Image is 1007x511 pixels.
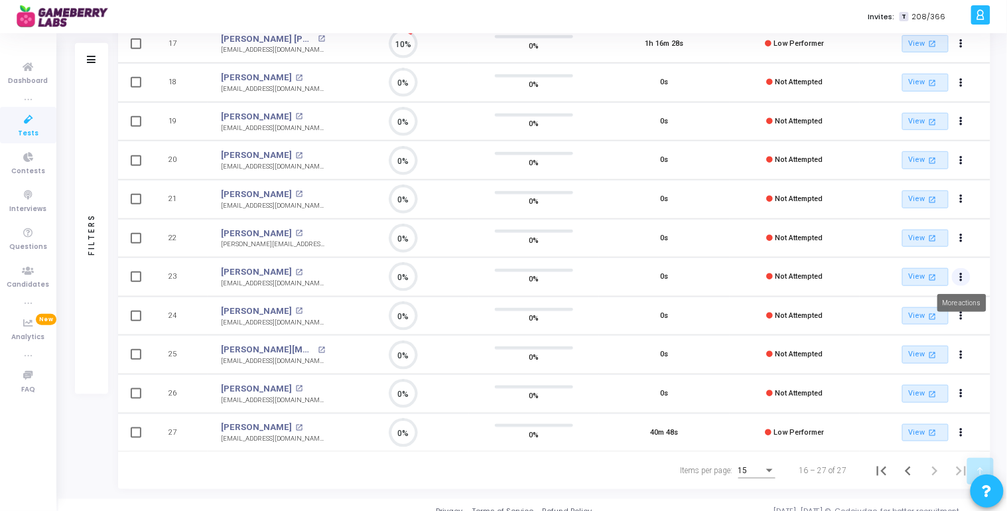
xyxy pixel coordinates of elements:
[902,35,949,53] a: View
[296,385,303,392] mat-icon: open_in_new
[221,123,325,133] div: [EMAIL_ADDRESS][DOMAIN_NAME]
[952,384,971,403] button: Actions
[952,423,971,442] button: Actions
[221,396,325,405] div: [EMAIL_ADDRESS][DOMAIN_NAME]
[17,3,116,30] img: logo
[221,240,325,250] div: [PERSON_NAME][EMAIL_ADDRESS][DOMAIN_NAME]
[952,112,971,131] button: Actions
[221,343,314,356] a: [PERSON_NAME][MEDICAL_DATA]
[937,294,986,312] div: More actions
[651,427,679,439] div: 40m 48s
[296,74,303,82] mat-icon: open_in_new
[151,25,208,64] td: 17
[36,314,56,325] span: New
[902,151,949,169] a: View
[738,466,748,475] span: 15
[661,233,669,244] div: 0s
[151,335,208,374] td: 25
[9,76,48,87] span: Dashboard
[775,117,823,125] span: Not Attempted
[86,163,98,309] div: Filters
[775,234,823,242] span: Not Attempted
[221,201,325,211] div: [EMAIL_ADDRESS][DOMAIN_NAME]
[927,232,938,244] mat-icon: open_in_new
[529,311,539,325] span: 0%
[645,38,684,50] div: 1h 16m 28s
[296,230,303,237] mat-icon: open_in_new
[221,279,325,289] div: [EMAIL_ADDRESS][DOMAIN_NAME]
[661,311,669,322] div: 0s
[529,272,539,285] span: 0%
[661,388,669,400] div: 0s
[296,190,303,198] mat-icon: open_in_new
[927,388,938,400] mat-icon: open_in_new
[927,77,938,88] mat-icon: open_in_new
[775,78,823,86] span: Not Attempted
[952,229,971,248] button: Actions
[529,350,539,363] span: 0%
[151,257,208,297] td: 23
[775,311,823,320] span: Not Attempted
[868,11,894,23] label: Invites:
[952,346,971,364] button: Actions
[221,356,325,366] div: [EMAIL_ADDRESS][DOMAIN_NAME]
[151,102,208,141] td: 19
[799,465,847,476] div: 16 – 27 of 27
[529,194,539,208] span: 0%
[21,384,35,396] span: FAQ
[775,350,823,358] span: Not Attempted
[927,116,938,127] mat-icon: open_in_new
[221,305,292,318] a: [PERSON_NAME]
[902,74,949,92] a: View
[296,424,303,431] mat-icon: open_in_new
[774,39,825,48] span: Low Performer
[952,151,971,170] button: Actions
[221,188,292,201] a: [PERSON_NAME]
[529,233,539,246] span: 0%
[151,63,208,102] td: 18
[902,424,949,442] a: View
[927,349,938,360] mat-icon: open_in_new
[661,77,669,88] div: 0s
[774,428,825,437] span: Low Performer
[952,190,971,209] button: Actions
[921,457,948,484] button: Next page
[895,457,921,484] button: Previous page
[529,389,539,402] span: 0%
[11,166,45,177] span: Contests
[529,155,539,169] span: 0%
[296,113,303,120] mat-icon: open_in_new
[151,219,208,258] td: 22
[18,128,38,139] span: Tests
[775,194,823,203] span: Not Attempted
[661,349,669,360] div: 0s
[221,110,292,123] a: [PERSON_NAME]
[681,465,733,476] div: Items per page:
[221,149,292,162] a: [PERSON_NAME]
[529,117,539,130] span: 0%
[661,271,669,283] div: 0s
[296,269,303,276] mat-icon: open_in_new
[221,162,325,172] div: [EMAIL_ADDRESS][DOMAIN_NAME]
[902,268,949,286] a: View
[902,307,949,325] a: View
[318,346,325,354] mat-icon: open_in_new
[952,35,971,53] button: Actions
[151,141,208,180] td: 20
[927,311,938,322] mat-icon: open_in_new
[927,271,938,283] mat-icon: open_in_new
[10,204,47,215] span: Interviews
[661,155,669,166] div: 0s
[529,78,539,91] span: 0%
[948,457,974,484] button: Last page
[7,279,50,291] span: Candidates
[902,346,949,364] a: View
[12,332,45,343] span: Analytics
[902,113,949,131] a: View
[221,71,292,84] a: [PERSON_NAME]
[221,318,325,328] div: [EMAIL_ADDRESS][DOMAIN_NAME]
[902,230,949,248] a: View
[151,180,208,219] td: 21
[661,116,669,127] div: 0s
[151,413,208,453] td: 27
